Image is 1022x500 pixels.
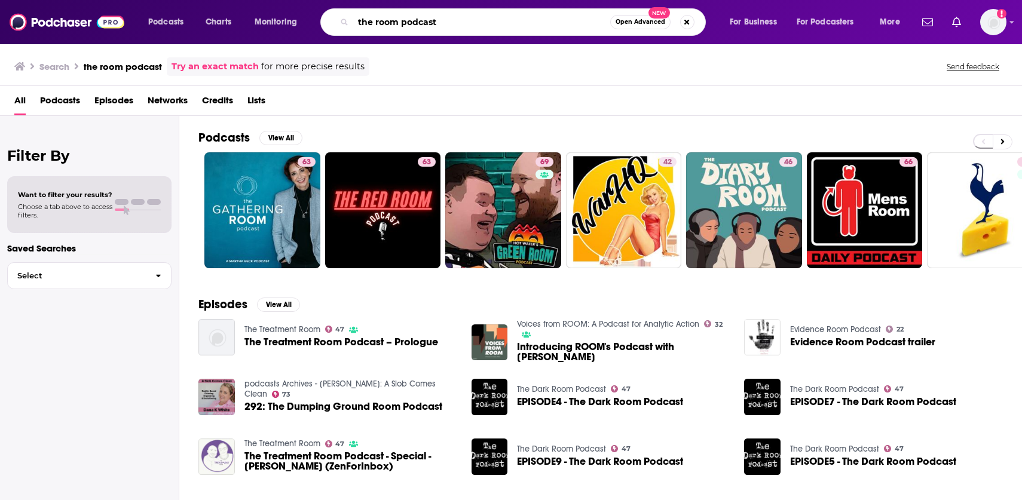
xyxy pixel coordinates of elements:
a: EPISODE7 - The Dark Room Podcast [790,397,956,407]
span: For Business [730,14,777,30]
img: 292: The Dumping Ground Room Podcast [198,379,235,415]
a: EPISODE4 - The Dark Room Podcast [472,379,508,415]
span: 73 [282,392,290,397]
a: The Dark Room Podcast [790,384,879,394]
button: open menu [789,13,871,32]
span: Logged in as inkhouseNYC [980,9,1006,35]
a: 63 [204,152,320,268]
span: 47 [895,446,904,452]
span: 46 [784,157,792,168]
a: The Treatment Room Podcast – Prologue [244,337,438,347]
span: More [880,14,900,30]
img: User Profile [980,9,1006,35]
button: Select [7,262,172,289]
span: 42 [663,157,672,168]
a: The Treatment Room Podcast - Special - Liz Hardwick (ZenForInbox) [244,451,457,471]
span: 69 [540,157,549,168]
span: 47 [895,386,904,392]
span: For Podcasters [797,14,854,30]
a: PodcastsView All [198,130,302,145]
a: The Dark Room Podcast [790,444,879,454]
a: Show notifications dropdown [917,12,938,32]
a: Show notifications dropdown [947,12,966,32]
a: The Treatment Room [244,438,320,449]
span: Credits [202,91,233,115]
a: 292: The Dumping Ground Room Podcast [244,401,442,412]
span: 22 [896,327,904,332]
a: 32 [704,320,723,327]
a: Podcasts [40,91,80,115]
span: Monitoring [255,14,297,30]
a: 47 [611,445,631,452]
a: 42 [659,157,677,167]
a: Voices from ROOM: A Podcast for Analytic Action [517,319,699,329]
a: 73 [272,391,291,398]
button: Open AdvancedNew [610,15,671,29]
img: Introducing ROOM's Podcast with Hattie Myers [472,324,508,361]
a: 63 [418,157,436,167]
a: 47 [325,326,345,333]
a: Evidence Room Podcast trailer [790,337,935,347]
a: 63 [298,157,316,167]
span: Networks [148,91,188,115]
img: The Treatment Room Podcast - Special - Liz Hardwick (ZenForInbox) [198,438,235,475]
a: 47 [884,445,904,452]
h3: Search [39,61,69,72]
a: 63 [325,152,441,268]
a: 69 [536,157,553,167]
span: 32 [715,322,723,327]
span: Podcasts [148,14,183,30]
a: 69 [445,152,561,268]
a: 66 [899,157,917,167]
a: Evidence Room Podcast [790,324,881,335]
img: Podchaser - Follow, Share and Rate Podcasts [10,11,124,33]
a: The Dark Room Podcast [517,384,606,394]
span: 47 [622,446,631,452]
a: 66 [807,152,923,268]
span: 47 [335,327,344,332]
span: 47 [622,386,631,392]
svg: Add a profile image [997,9,1006,19]
button: View All [259,131,302,145]
span: All [14,91,26,115]
img: EPISODE9 - The Dark Room Podcast [472,438,508,475]
span: for more precise results [261,60,365,73]
a: Lists [247,91,265,115]
button: open menu [871,13,915,32]
a: EpisodesView All [198,297,300,312]
span: New [648,7,670,19]
h2: Filter By [7,147,172,164]
img: The Treatment Room Podcast – Prologue [198,319,235,355]
h2: Podcasts [198,130,250,145]
button: Show profile menu [980,9,1006,35]
a: The Treatment Room [244,324,320,335]
a: podcasts Archives - Dana K. White: A Slob Comes Clean [244,379,436,399]
span: Open Advanced [616,19,665,25]
img: EPISODE7 - The Dark Room Podcast [744,379,781,415]
button: Send feedback [943,62,1003,72]
a: Episodes [94,91,133,115]
h2: Episodes [198,297,247,312]
a: 47 [325,440,345,447]
button: View All [257,297,300,312]
p: Saved Searches [7,243,172,254]
img: Evidence Room Podcast trailer [744,319,781,355]
img: EPISODE5 - The Dark Room Podcast [744,438,781,475]
span: 63 [302,157,311,168]
a: 22 [886,326,904,333]
a: EPISODE9 - The Dark Room Podcast [517,456,683,467]
span: Introducing ROOM's Podcast with [PERSON_NAME] [517,342,730,362]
